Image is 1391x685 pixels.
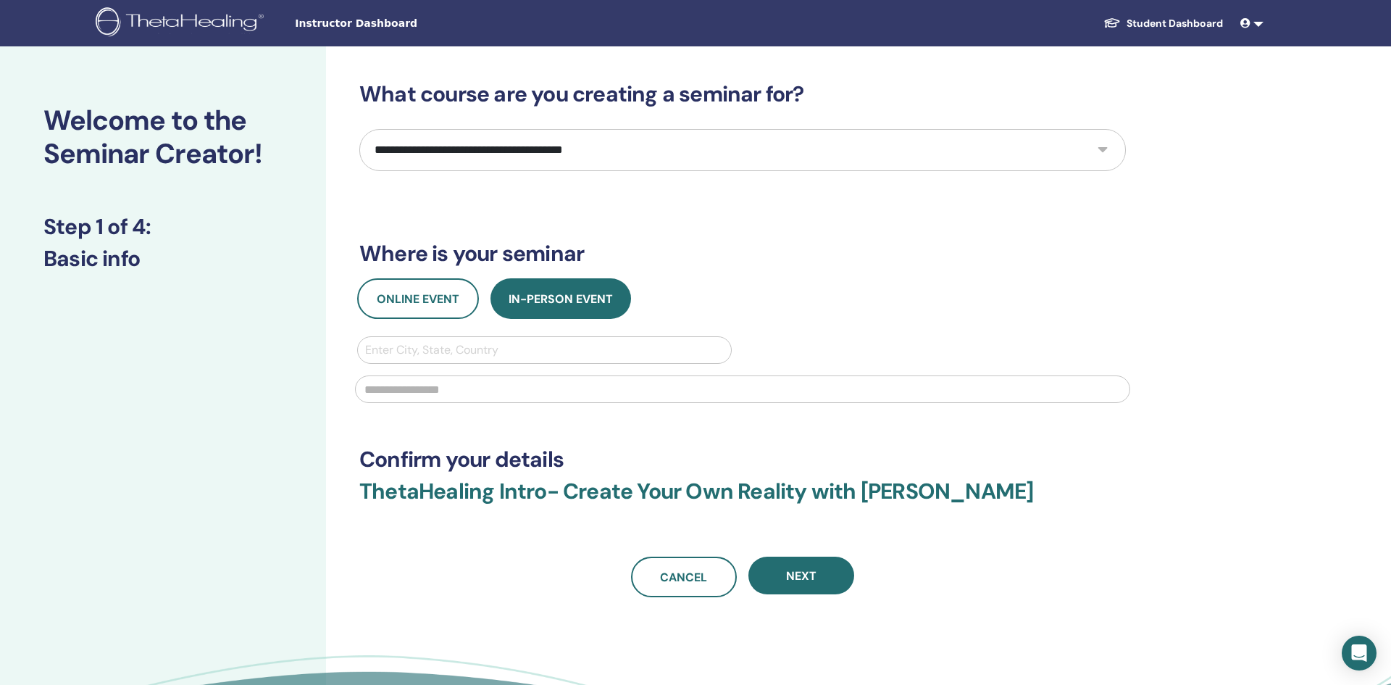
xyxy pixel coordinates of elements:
[660,570,707,585] span: Cancel
[1103,17,1121,29] img: graduation-cap-white.svg
[357,278,479,319] button: Online Event
[43,104,283,170] h2: Welcome to the Seminar Creator!
[43,214,283,240] h3: Step 1 of 4 :
[377,291,459,307] span: Online Event
[359,81,1126,107] h3: What course are you creating a seminar for?
[359,447,1126,473] h3: Confirm your details
[1342,636,1377,671] div: Open Intercom Messenger
[1092,10,1235,37] a: Student Dashboard
[490,278,631,319] button: In-Person Event
[359,478,1126,522] h3: ThetaHealing Intro- Create Your Own Reality with [PERSON_NAME]
[43,246,283,272] h3: Basic info
[295,16,512,31] span: Instructor Dashboard
[509,291,613,307] span: In-Person Event
[748,557,854,594] button: Next
[631,557,737,597] a: Cancel
[786,568,816,584] span: Next
[96,7,269,40] img: logo.png
[359,241,1126,267] h3: Where is your seminar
